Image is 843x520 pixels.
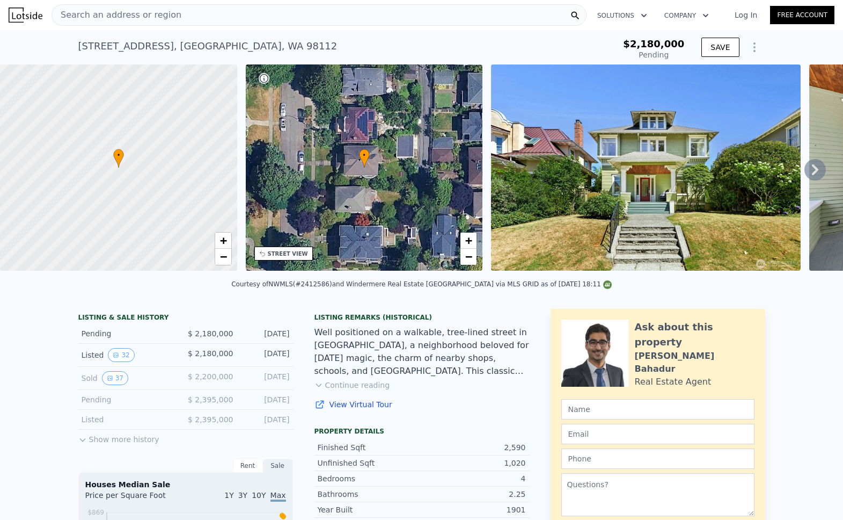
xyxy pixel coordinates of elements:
input: Name [561,399,754,420]
div: [DATE] [242,394,290,405]
div: Pending [82,394,177,405]
div: Real Estate Agent [635,375,712,388]
div: Well positioned on a walkable, tree-lined street in [GEOGRAPHIC_DATA], a neighborhood beloved for... [314,326,529,378]
img: Sale: 167259282 Parcel: 98476414 [491,64,800,271]
span: − [465,250,472,263]
a: Zoom out [460,249,477,265]
div: STREET VIEW [268,250,308,258]
span: $ 2,395,000 [188,395,233,404]
div: Listed [82,414,177,425]
span: + [465,234,472,247]
img: Lotside [9,8,42,23]
span: $ 2,180,000 [188,329,233,338]
div: Bedrooms [318,473,422,484]
div: [DATE] [242,348,290,362]
span: + [219,234,226,247]
div: Bathrooms [318,489,422,500]
span: $ 2,395,000 [188,415,233,424]
div: LISTING & SALE HISTORY [78,313,293,324]
a: Zoom in [215,233,231,249]
img: NWMLS Logo [603,280,612,289]
div: Courtesy of NWMLS (#2412586) and Windermere Real Estate [GEOGRAPHIC_DATA] via MLS GRID as of [DAT... [231,280,612,288]
button: Continue reading [314,380,390,391]
div: Finished Sqft [318,442,422,453]
div: Sale [263,459,293,473]
button: Company [656,6,717,25]
button: SAVE [701,38,739,57]
input: Email [561,424,754,444]
div: 2.25 [422,489,526,500]
button: Show more history [78,430,159,445]
input: Phone [561,449,754,469]
button: View historical data [102,371,128,385]
span: Search an address or region [52,9,181,21]
div: • [359,149,370,168]
span: • [359,150,370,160]
span: 1Y [224,491,233,500]
div: [DATE] [242,414,290,425]
div: 1,020 [422,458,526,468]
span: − [219,250,226,263]
a: Zoom out [215,249,231,265]
div: • [113,149,124,168]
div: 4 [422,473,526,484]
div: Sold [82,371,177,385]
div: [PERSON_NAME] Bahadur [635,350,754,375]
div: 2,590 [422,442,526,453]
div: Ask about this property [635,320,754,350]
span: 10Y [252,491,266,500]
div: Pending [82,328,177,339]
div: Houses Median Sale [85,479,286,490]
div: Listing Remarks (Historical) [314,313,529,322]
div: Listed [82,348,177,362]
a: Log In [722,10,770,20]
a: Zoom in [460,233,477,249]
span: $2,180,000 [623,38,684,49]
span: $ 2,200,000 [188,372,233,381]
div: Year Built [318,504,422,515]
button: Show Options [744,37,765,58]
span: $ 2,180,000 [188,349,233,358]
div: Price per Square Foot [85,490,186,507]
div: Unfinished Sqft [318,458,422,468]
div: Rent [233,459,263,473]
span: • [113,150,124,160]
span: 3Y [238,491,247,500]
div: Property details [314,427,529,436]
span: Max [270,491,286,502]
div: 1901 [422,504,526,515]
button: Solutions [589,6,656,25]
a: View Virtual Tour [314,399,529,410]
a: Free Account [770,6,834,24]
div: Pending [623,49,684,60]
button: View historical data [108,348,134,362]
div: [DATE] [242,371,290,385]
div: [STREET_ADDRESS] , [GEOGRAPHIC_DATA] , WA 98112 [78,39,338,54]
div: [DATE] [242,328,290,339]
tspan: $869 [87,509,104,516]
